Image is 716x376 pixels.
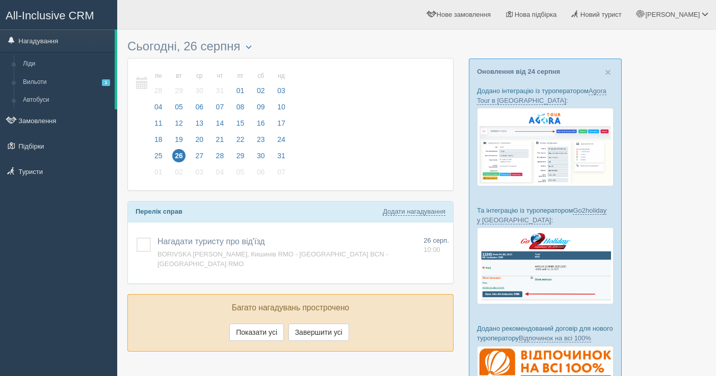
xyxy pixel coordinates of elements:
span: 29 [172,84,185,97]
a: 12 [169,118,189,134]
a: Нагадати туристу про від'їзд [157,237,265,246]
a: Відпочинок на всі 100% [519,334,591,342]
a: 06 [251,166,271,183]
a: нд 03 [272,66,288,101]
span: 29 [234,149,247,162]
span: 23 [254,133,268,146]
span: 30 [193,84,206,97]
a: 26 серп. 10:00 [423,236,449,255]
small: нд [275,72,288,80]
a: Оновлення від 24 серпня [477,68,560,75]
span: 12 [172,117,185,130]
span: 26 [172,149,185,162]
span: 03 [193,165,206,179]
a: 13 [190,118,209,134]
a: BORIVSKA [PERSON_NAME], Кишинів RMO - [GEOGRAPHIC_DATA] BCN - [GEOGRAPHIC_DATA] RMO [157,250,388,268]
a: Agora Tour в [GEOGRAPHIC_DATA] [477,87,606,105]
p: Додано рекомендований договір для нового туроператору [477,324,614,343]
span: 1 [102,79,110,86]
a: 04 [210,166,230,183]
span: 28 [152,84,165,97]
a: сб 02 [251,66,271,101]
span: 11 [152,117,165,130]
a: 15 [231,118,250,134]
a: ср 30 [190,66,209,101]
span: 31 [275,149,288,162]
span: 18 [152,133,165,146]
span: 01 [152,165,165,179]
span: 26 серп. [423,237,449,244]
a: 07 [210,101,230,118]
a: 09 [251,101,271,118]
span: 22 [234,133,247,146]
a: 04 [149,101,168,118]
a: чт 31 [210,66,230,101]
a: 03 [190,166,209,183]
span: 05 [234,165,247,179]
span: 09 [254,100,268,113]
a: 06 [190,101,209,118]
a: All-Inclusive CRM [1,1,117,28]
span: 14 [214,117,227,130]
h3: Сьогодні, 26 серпня [127,40,454,53]
a: 07 [272,166,288,183]
a: 19 [169,134,189,150]
small: пн [152,72,165,80]
a: 14 [210,118,230,134]
span: 28 [214,149,227,162]
a: 02 [169,166,189,183]
a: Додати нагадування [383,208,445,216]
a: 22 [231,134,250,150]
span: Нове замовлення [437,11,491,18]
a: 21 [210,134,230,150]
a: 18 [149,134,168,150]
a: 25 [149,150,168,166]
small: сб [254,72,268,80]
span: 20 [193,133,206,146]
a: 23 [251,134,271,150]
a: 20 [190,134,209,150]
a: 10 [272,101,288,118]
a: 11 [149,118,168,134]
b: Перелік справ [136,208,182,215]
img: agora-tour-%D0%B7%D0%B0%D1%8F%D0%B2%D0%BA%D0%B8-%D1%81%D1%80%D0%BC-%D0%B4%D0%BB%D1%8F-%D1%82%D1%8... [477,108,614,186]
a: Ліди [18,55,115,73]
a: 08 [231,101,250,118]
a: 16 [251,118,271,134]
span: 02 [172,165,185,179]
p: Багато нагадувань прострочено [136,302,445,314]
span: 10:00 [423,246,440,253]
span: 30 [254,149,268,162]
a: 24 [272,134,288,150]
span: 31 [214,84,227,97]
span: 15 [234,117,247,130]
small: ср [193,72,206,80]
span: 06 [193,100,206,113]
span: 02 [254,84,268,97]
a: 01 [149,166,168,183]
span: 05 [172,100,185,113]
a: Автобуси [18,91,115,109]
a: пн 28 [149,66,168,101]
a: 30 [251,150,271,166]
span: Нова підбірка [515,11,557,18]
button: Завершити усі [288,324,349,341]
a: 27 [190,150,209,166]
small: чт [214,72,227,80]
span: 03 [275,84,288,97]
span: 13 [193,117,206,130]
span: 07 [214,100,227,113]
button: Показати усі [229,324,284,341]
span: 21 [214,133,227,146]
span: 27 [193,149,206,162]
span: 24 [275,133,288,146]
span: 04 [152,100,165,113]
span: 06 [254,165,268,179]
small: пт [234,72,247,80]
span: 01 [234,84,247,97]
span: × [605,66,611,78]
span: 25 [152,149,165,162]
span: 17 [275,117,288,130]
